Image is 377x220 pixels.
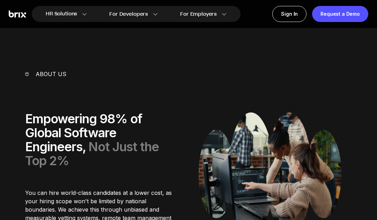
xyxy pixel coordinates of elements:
[109,10,148,18] span: For Developers
[25,112,179,168] div: Empowering 98% of Global Software Engineers,
[272,6,306,22] a: Sign In
[25,139,159,168] span: Not Just the Top 2%
[9,10,26,18] img: Brix Logo
[25,72,29,76] img: vector
[36,70,66,78] p: About us
[312,6,368,22] a: Request a Demo
[46,8,77,20] span: HR Solutions
[180,10,217,18] span: For Employers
